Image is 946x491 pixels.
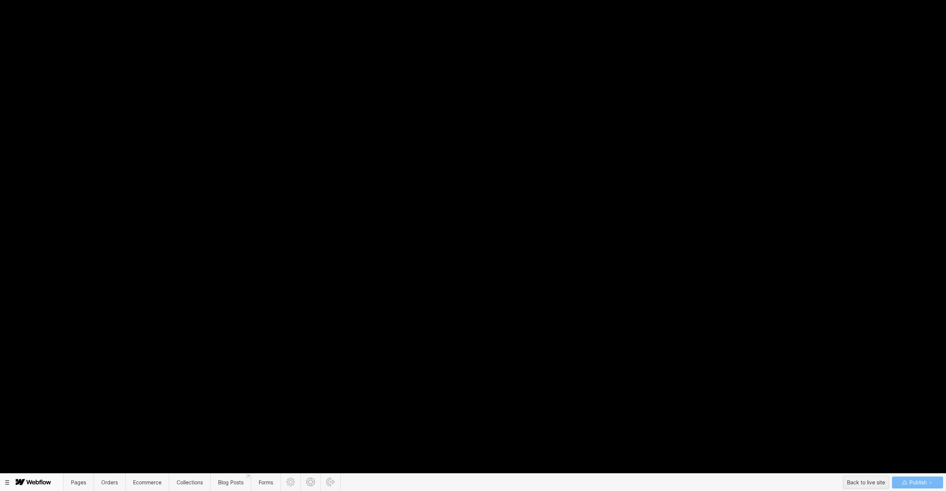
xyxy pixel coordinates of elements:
[843,476,889,489] button: Back to live site
[101,479,118,485] span: Orders
[246,473,251,478] a: Close 'Blog Posts' tab
[177,479,203,485] span: Collections
[847,477,885,488] div: Back to live site
[71,479,86,485] span: Pages
[218,479,244,485] span: Blog Posts
[892,477,943,488] button: Publish
[133,479,161,485] span: Ecommerce
[259,479,273,485] span: Forms
[908,477,927,488] span: Publish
